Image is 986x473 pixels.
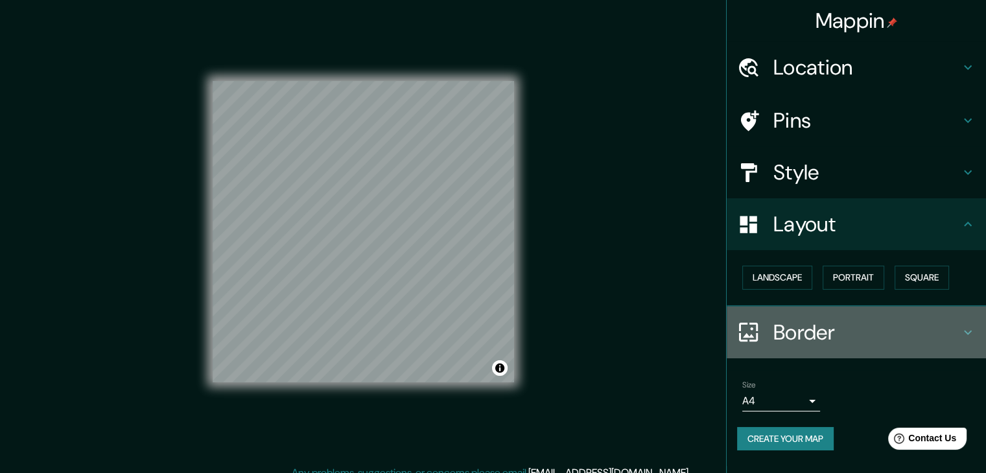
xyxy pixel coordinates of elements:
[213,81,514,382] canvas: Map
[742,391,820,411] div: A4
[773,159,960,185] h4: Style
[773,54,960,80] h4: Location
[773,211,960,237] h4: Layout
[773,108,960,133] h4: Pins
[727,198,986,250] div: Layout
[895,266,949,290] button: Square
[816,8,898,34] h4: Mappin
[742,266,812,290] button: Landscape
[887,17,897,28] img: pin-icon.png
[727,146,986,198] div: Style
[492,360,508,376] button: Toggle attribution
[871,422,972,459] iframe: Help widget launcher
[773,319,960,345] h4: Border
[727,41,986,93] div: Location
[742,379,756,390] label: Size
[737,427,834,451] button: Create your map
[727,95,986,146] div: Pins
[727,306,986,358] div: Border
[823,266,884,290] button: Portrait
